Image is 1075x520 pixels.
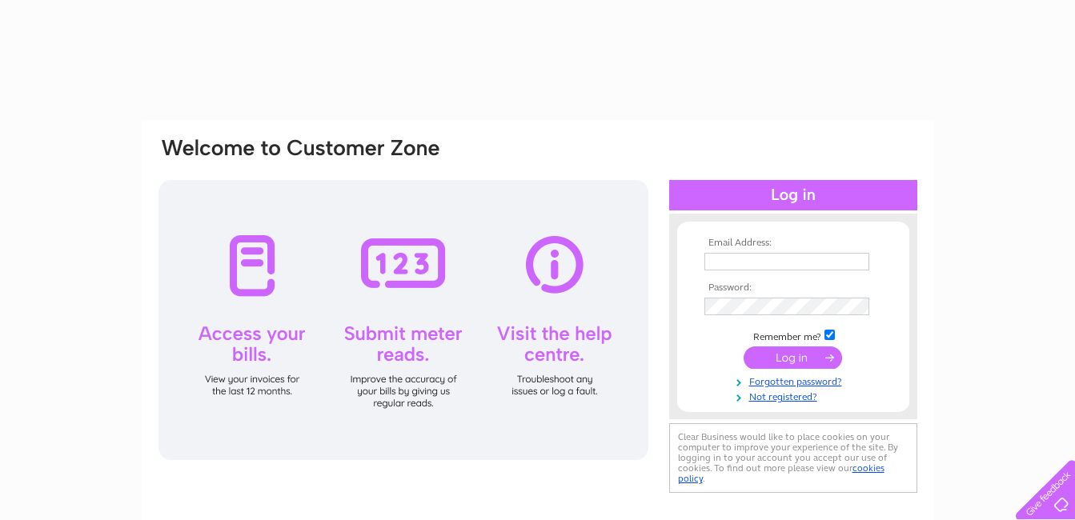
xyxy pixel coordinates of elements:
[700,238,886,249] th: Email Address:
[700,282,886,294] th: Password:
[704,388,886,403] a: Not registered?
[678,462,884,484] a: cookies policy
[700,327,886,343] td: Remember me?
[704,373,886,388] a: Forgotten password?
[669,423,917,493] div: Clear Business would like to place cookies on your computer to improve your experience of the sit...
[744,346,842,369] input: Submit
